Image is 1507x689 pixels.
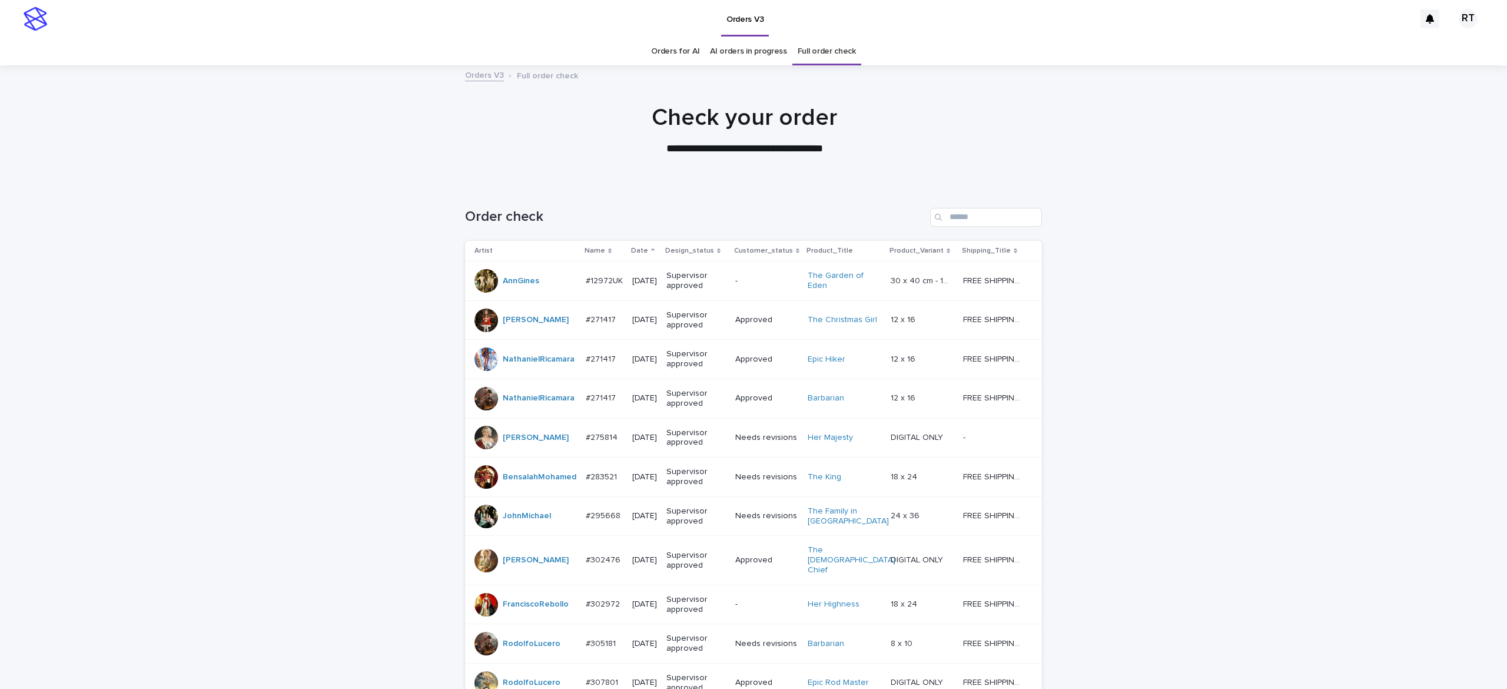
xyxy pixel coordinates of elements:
a: NathanielRicamara [503,393,575,403]
h1: Order check [465,208,925,226]
a: [PERSON_NAME] [503,315,569,325]
p: - [735,276,798,286]
p: FREE SHIPPING - preview in 1-2 business days, delivery in 5-10 business days after your approval. [963,637,1025,649]
p: Needs revisions [735,472,798,482]
a: BensalahMohamed [503,472,576,482]
p: 12 x 16 [891,352,918,365]
p: - [735,599,798,609]
p: DIGITAL ONLY [891,430,945,443]
p: Supervisor approved [666,467,726,487]
a: The Garden of Eden [808,271,881,291]
input: Search [930,208,1042,227]
p: Shipping_Title [962,244,1011,257]
p: Needs revisions [735,511,798,521]
p: #302972 [586,597,622,609]
a: The Family in [GEOGRAPHIC_DATA] [808,506,889,526]
a: Barbarian [808,393,844,403]
p: [DATE] [632,511,657,521]
p: Supervisor approved [666,349,726,369]
p: Supervisor approved [666,506,726,526]
p: [DATE] [632,355,657,365]
p: 8 x 10 [891,637,915,649]
p: Product_Variant [889,244,944,257]
p: #271417 [586,352,618,365]
p: FREE SHIPPING - preview in 1-2 business days, after your approval delivery will take 5-10 busines... [963,391,1025,403]
p: FREE SHIPPING - preview in 1-2 business days, after your approval delivery will take 5-10 b.d., l... [963,675,1025,688]
a: [PERSON_NAME] [503,555,569,565]
p: Supervisor approved [666,271,726,291]
p: FREE SHIPPING - preview in 1-2 business days, after your approval delivery will take 5-10 busines... [963,352,1025,365]
a: [PERSON_NAME] [503,433,569,443]
a: AI orders in progress [710,38,787,65]
p: Approved [735,678,798,688]
tr: RodolfoLucero #305181#305181 [DATE]Supervisor approvedNeeds revisionsBarbarian 8 x 108 x 10 FREE ... [465,624,1042,664]
p: [DATE] [632,393,657,403]
a: RodolfoLucero [503,678,560,688]
a: Full order check [798,38,856,65]
p: DIGITAL ONLY [891,553,945,565]
img: stacker-logo-s-only.png [24,7,47,31]
p: Design_status [665,244,714,257]
p: #295668 [586,509,623,521]
p: [DATE] [632,555,657,565]
p: Supervisor approved [666,551,726,571]
tr: NathanielRicamara #271417#271417 [DATE]Supervisor approvedApprovedBarbarian 12 x 1612 x 16 FREE S... [465,379,1042,418]
p: 30 x 40 cm - 10% Upfront Payment [891,274,956,286]
a: JohnMichael [503,511,551,521]
p: Name [585,244,605,257]
p: #275814 [586,430,620,443]
p: Approved [735,315,798,325]
a: Her Highness [808,599,859,609]
p: [DATE] [632,678,657,688]
a: Her Majesty [808,433,853,443]
a: RodolfoLucero [503,639,560,649]
p: Supervisor approved [666,634,726,654]
a: Orders for AI [651,38,699,65]
a: The King [808,472,841,482]
a: The Christmas Girl [808,315,877,325]
p: #12972UK [586,274,625,286]
p: [DATE] [632,639,657,649]
p: FREE SHIPPING- preview in 1-2 business days, after your approval delivery will take 5-10 business... [963,274,1025,286]
p: Approved [735,555,798,565]
h1: Check your order [456,104,1033,132]
p: #271417 [586,391,618,403]
tr: AnnGines #12972UK#12972UK [DATE]Supervisor approved-The Garden of Eden 30 x 40 cm - 10% Upfront P... [465,261,1042,301]
p: Approved [735,393,798,403]
a: FranciscoRebollo [503,599,569,609]
p: Supervisor approved [666,595,726,615]
p: Needs revisions [735,639,798,649]
p: - [963,430,968,443]
p: #302476 [586,553,623,565]
p: DIGITAL ONLY [891,675,945,688]
p: #305181 [586,637,618,649]
a: NathanielRicamara [503,355,575,365]
p: FREE SHIPPING - preview in 1-2 business days, after your approval delivery will take 5-10 busines... [963,509,1025,521]
tr: BensalahMohamed #283521#283521 [DATE]Supervisor approvedNeeds revisionsThe King 18 x 2418 x 24 FR... [465,458,1042,497]
p: #307801 [586,675,620,688]
p: [DATE] [632,276,657,286]
p: FREE SHIPPING - preview in 1-2 business days, after your approval delivery will take 5-10 busines... [963,470,1025,482]
p: Needs revisions [735,433,798,443]
a: Barbarian [808,639,844,649]
p: Customer_status [734,244,793,257]
p: Approved [735,355,798,365]
a: AnnGines [503,276,539,286]
p: Artist [474,244,493,257]
p: #283521 [586,470,619,482]
p: FREE SHIPPING - preview in 1-2 business days, delivery in 5-10 business days after your approval. [963,597,1025,609]
tr: [PERSON_NAME] #271417#271417 [DATE]Supervisor approvedApprovedThe Christmas Girl 12 x 1612 x 16 F... [465,300,1042,340]
p: Full order check [517,68,578,81]
tr: FranciscoRebollo #302972#302972 [DATE]Supervisor approved-Her Highness 18 x 2418 x 24 FREE SHIPPI... [465,585,1042,624]
tr: [PERSON_NAME] #275814#275814 [DATE]Supervisor approvedNeeds revisionsHer Majesty DIGITAL ONLYDIGI... [465,418,1042,458]
p: FREE SHIPPING - preview in 1-2 business days, after your approval delivery will take 5-10 busines... [963,313,1025,325]
p: FREE SHIPPING - preview in 1-2 business days, delivery in 5-10 business days after your approval. [963,553,1025,565]
p: Product_Title [806,244,853,257]
tr: [PERSON_NAME] #302476#302476 [DATE]Supervisor approvedApprovedThe [DEMOGRAPHIC_DATA] Chief DIGITA... [465,536,1042,585]
p: 24 x 36 [891,509,922,521]
p: [DATE] [632,315,657,325]
p: #271417 [586,313,618,325]
p: 12 x 16 [891,391,918,403]
p: [DATE] [632,433,657,443]
p: 12 x 16 [891,313,918,325]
